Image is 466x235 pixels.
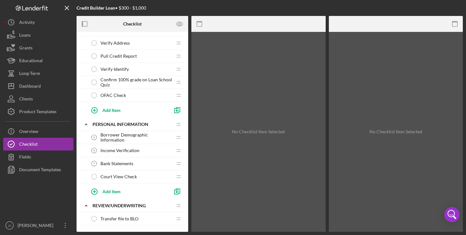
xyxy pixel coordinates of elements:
[3,151,73,163] button: Fields
[3,125,73,138] button: Overview
[3,92,73,105] button: Clients
[19,92,33,107] div: Clients
[3,41,73,54] button: Grants
[3,54,73,67] button: Educational
[102,185,121,197] div: Add Item
[100,67,129,72] span: Verify Identify
[3,80,73,92] button: Dashboard
[123,21,142,26] b: Checklist
[93,149,95,152] tspan: 6
[19,29,31,43] div: Loans
[100,148,139,153] span: Income Verification
[92,203,172,208] div: Review/Underwriting
[19,67,40,81] div: Long-Term
[86,185,169,198] button: Add Item
[19,163,61,178] div: Document Templates
[16,219,57,233] div: [PERSON_NAME]
[100,216,138,221] span: Transfer file to BLO
[3,67,73,80] button: Long-Term
[19,105,56,120] div: Product Templates
[19,125,38,139] div: Overview
[3,219,73,232] button: JS[PERSON_NAME]
[100,174,137,179] span: Court View Check
[100,93,126,98] span: OFAC Check
[3,16,73,29] button: Activity
[19,80,41,94] div: Dashboard
[86,104,169,116] button: Add Item
[93,136,95,139] tspan: 5
[100,132,172,143] span: Borrower Demographic Information
[369,129,422,134] div: No Checklist Item Selected
[19,151,31,165] div: Fields
[3,105,73,118] button: Product Templates
[100,161,133,166] span: Bank Statements
[8,224,11,227] text: JS
[232,129,285,134] div: No Checklist Item Selected
[93,162,95,165] tspan: 7
[19,54,43,69] div: Educational
[19,41,33,56] div: Grants
[3,163,73,176] button: Document Templates
[77,5,146,11] div: • $300 - $1,000
[19,16,35,30] div: Activity
[102,104,121,116] div: Add Item
[3,29,73,41] button: Loans
[100,40,130,46] span: Verify Address
[100,77,172,87] span: Confirm 100% grade on Loan School Quiz
[92,122,172,127] div: Personal Information
[19,138,38,152] div: Checklist
[444,207,460,222] div: Open Intercom Messenger
[100,54,137,59] span: Pull Credit Report
[3,138,73,151] button: Checklist
[77,5,115,11] b: Credit Builder Loan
